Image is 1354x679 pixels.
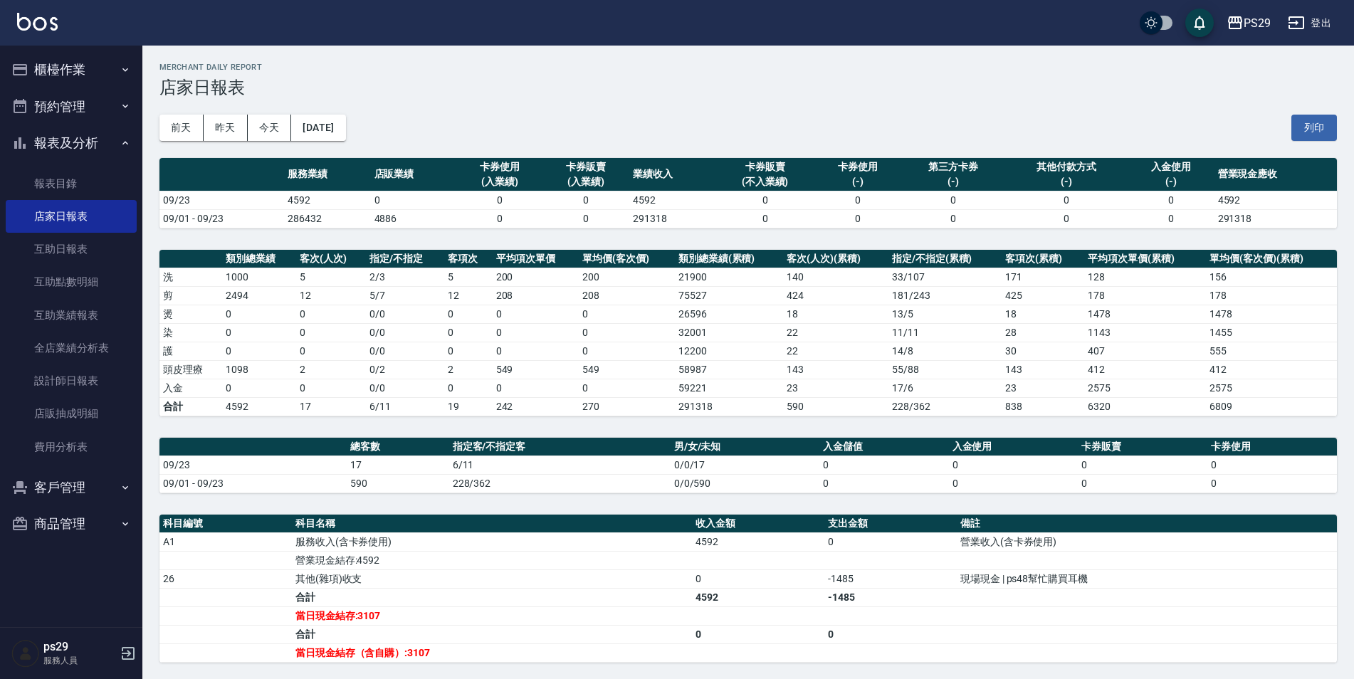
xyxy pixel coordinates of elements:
table: a dense table [159,250,1337,416]
td: 0 / 2 [366,360,444,379]
td: 4592 [692,532,824,551]
td: 200 [579,268,675,286]
td: 0 / 0 [366,305,444,323]
td: 0 [296,305,366,323]
td: 0 [715,191,814,209]
td: 425 [1002,286,1084,305]
div: 入金使用 [1131,159,1210,174]
th: 客項次(累積) [1002,250,1084,268]
button: 列印 [1291,115,1337,141]
td: 2 [444,360,492,379]
td: 6/11 [449,456,671,474]
td: 143 [1002,360,1084,379]
div: 卡券使用 [461,159,540,174]
td: 4592 [222,397,296,416]
td: 0 [819,456,949,474]
td: 242 [493,397,579,416]
td: 合計 [159,397,222,416]
th: 卡券販賣 [1078,438,1207,456]
td: 22 [783,342,888,360]
a: 互助日報表 [6,233,137,265]
td: 23 [1002,379,1084,397]
button: 預約管理 [6,88,137,125]
td: 0 [222,305,296,323]
a: 全店業績分析表 [6,332,137,364]
a: 報表目錄 [6,167,137,200]
td: 424 [783,286,888,305]
td: 140 [783,268,888,286]
th: 指定/不指定 [366,250,444,268]
button: 客戶管理 [6,469,137,506]
th: 店販業績 [371,158,457,191]
th: 卡券使用 [1207,438,1337,456]
td: 5 [296,268,366,286]
td: 0 [457,209,543,228]
td: 1478 [1206,305,1337,323]
td: 0 [715,209,814,228]
td: 0 [1078,474,1207,493]
td: 407 [1084,342,1206,360]
th: 收入金額 [692,515,824,533]
td: 0 [901,209,1005,228]
th: 客次(人次)(累積) [783,250,888,268]
div: (-) [1009,174,1124,189]
td: 228/362 [449,474,671,493]
div: (-) [904,174,1002,189]
td: 22 [783,323,888,342]
button: 櫃檯作業 [6,51,137,88]
td: 58987 [675,360,784,379]
th: 單均價(客次價) [579,250,675,268]
td: 0 [371,191,457,209]
td: 0 [1005,191,1128,209]
td: 0 [819,474,949,493]
td: 590 [783,397,888,416]
td: 32001 [675,323,784,342]
th: 服務業績 [284,158,370,191]
button: [DATE] [291,115,345,141]
td: 合計 [292,588,692,606]
td: 181 / 243 [888,286,1002,305]
img: Person [11,639,40,668]
button: 登出 [1282,10,1337,36]
td: 0 [1128,191,1214,209]
th: 科目編號 [159,515,292,533]
td: 0 [296,323,366,342]
td: 0/0/17 [671,456,819,474]
td: 營業現金結存:4592 [292,551,692,569]
td: 75527 [675,286,784,305]
a: 設計師日報表 [6,364,137,397]
td: 178 [1206,286,1337,305]
div: (-) [818,174,897,189]
td: 5 / 7 [366,286,444,305]
div: 卡券販賣 [719,159,811,174]
table: a dense table [159,438,1337,493]
td: 18 [783,305,888,323]
h5: ps29 [43,640,116,654]
td: 18 [1002,305,1084,323]
td: 0 [493,323,579,342]
td: 2575 [1084,379,1206,397]
td: 14 / 8 [888,342,1002,360]
td: 0 [579,323,675,342]
button: PS29 [1221,9,1276,38]
td: 26596 [675,305,784,323]
td: 0 [692,625,824,643]
td: 0 [814,209,901,228]
td: 2 [296,360,366,379]
td: 26 [159,569,292,588]
div: (不入業績) [719,174,811,189]
th: 客次(人次) [296,250,366,268]
td: -1485 [824,588,957,606]
div: 其他付款方式 [1009,159,1124,174]
td: 549 [493,360,579,379]
td: 燙 [159,305,222,323]
td: 4886 [371,209,457,228]
td: 0 / 0 [366,379,444,397]
div: (入業績) [461,174,540,189]
th: 平均項次單價 [493,250,579,268]
td: 0 [444,379,492,397]
img: Logo [17,13,58,31]
td: 4592 [629,191,715,209]
td: 0 [493,379,579,397]
div: 第三方卡券 [904,159,1002,174]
